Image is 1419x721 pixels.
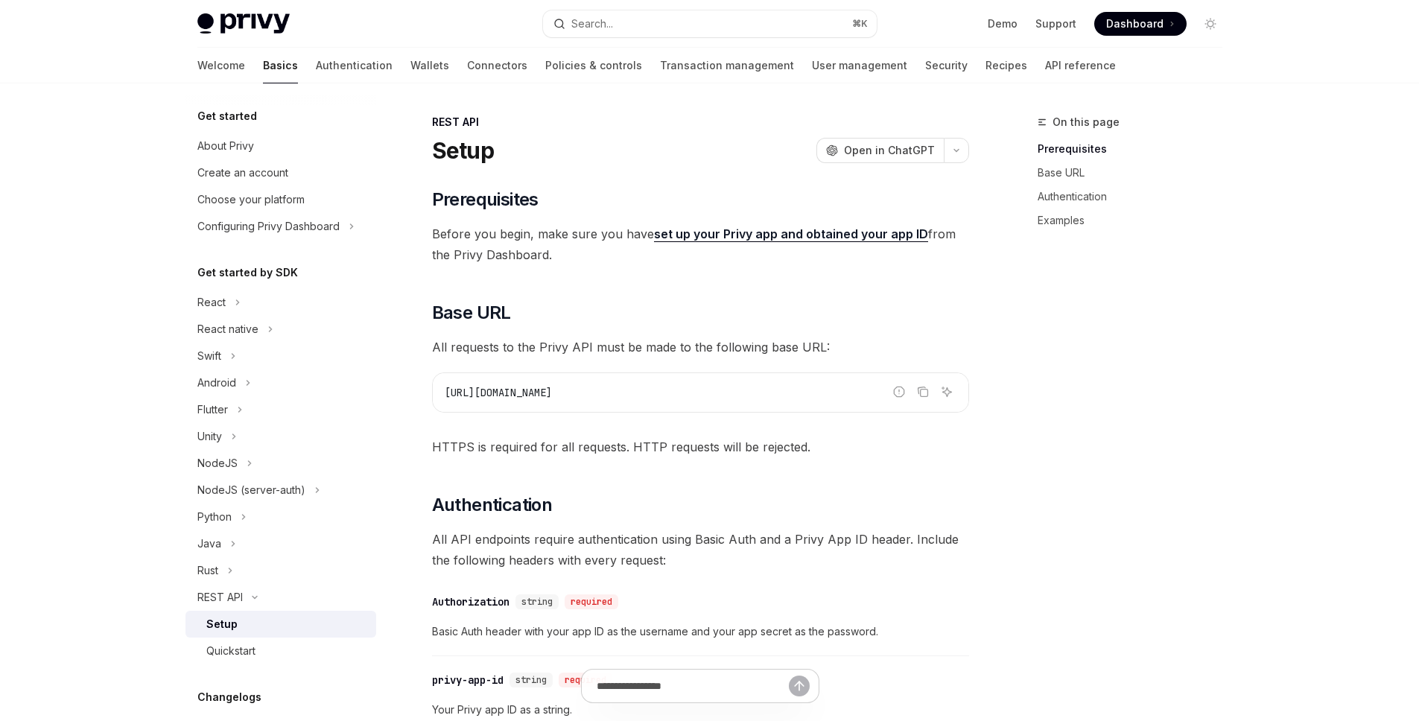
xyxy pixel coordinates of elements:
[197,13,290,34] img: light logo
[185,423,376,450] button: Toggle Unity section
[565,594,618,609] div: required
[432,337,969,358] span: All requests to the Privy API must be made to the following base URL:
[432,188,539,212] span: Prerequisites
[816,138,944,163] button: Open in ChatGPT
[185,186,376,213] a: Choose your platform
[185,159,376,186] a: Create an account
[185,611,376,638] a: Setup
[197,588,243,606] div: REST API
[197,264,298,282] h5: Get started by SDK
[185,477,376,504] button: Toggle NodeJS (server-auth) section
[185,450,376,477] button: Toggle NodeJS section
[185,213,376,240] button: Toggle Configuring Privy Dashboard section
[197,562,218,579] div: Rust
[197,137,254,155] div: About Privy
[197,191,305,209] div: Choose your platform
[913,382,933,401] button: Copy the contents from the code block
[410,48,449,83] a: Wallets
[197,535,221,553] div: Java
[432,594,509,609] div: Authorization
[197,320,258,338] div: React native
[467,48,527,83] a: Connectors
[937,382,956,401] button: Ask AI
[432,529,969,571] span: All API endpoints require authentication using Basic Auth and a Privy App ID header. Include the ...
[197,293,226,311] div: React
[432,301,511,325] span: Base URL
[197,688,261,706] h5: Changelogs
[571,15,613,33] div: Search...
[1038,137,1234,161] a: Prerequisites
[185,133,376,159] a: About Privy
[543,10,877,37] button: Open search
[844,143,935,158] span: Open in ChatGPT
[445,386,552,399] span: [URL][DOMAIN_NAME]
[185,638,376,664] a: Quickstart
[1053,113,1120,131] span: On this page
[185,530,376,557] button: Toggle Java section
[1045,48,1116,83] a: API reference
[812,48,907,83] a: User management
[185,504,376,530] button: Toggle Python section
[660,48,794,83] a: Transaction management
[185,396,376,423] button: Toggle Flutter section
[185,316,376,343] button: Toggle React native section
[654,226,928,242] a: set up your Privy app and obtained your app ID
[432,436,969,457] span: HTTPS is required for all requests. HTTP requests will be rejected.
[197,48,245,83] a: Welcome
[185,289,376,316] button: Toggle React section
[852,18,868,30] span: ⌘ K
[432,493,553,517] span: Authentication
[185,369,376,396] button: Toggle Android section
[197,428,222,445] div: Unity
[197,481,305,499] div: NodeJS (server-auth)
[925,48,968,83] a: Security
[988,16,1018,31] a: Demo
[1038,161,1234,185] a: Base URL
[432,223,969,265] span: Before you begin, make sure you have from the Privy Dashboard.
[185,584,376,611] button: Toggle REST API section
[1106,16,1164,31] span: Dashboard
[432,115,969,130] div: REST API
[316,48,393,83] a: Authentication
[1094,12,1187,36] a: Dashboard
[1038,209,1234,232] a: Examples
[197,217,340,235] div: Configuring Privy Dashboard
[432,137,494,164] h1: Setup
[1035,16,1076,31] a: Support
[197,107,257,125] h5: Get started
[185,343,376,369] button: Toggle Swift section
[789,676,810,696] button: Send message
[197,508,232,526] div: Python
[197,374,236,392] div: Android
[432,623,969,641] span: Basic Auth header with your app ID as the username and your app secret as the password.
[206,615,238,633] div: Setup
[197,401,228,419] div: Flutter
[197,454,238,472] div: NodeJS
[185,557,376,584] button: Toggle Rust section
[889,382,909,401] button: Report incorrect code
[263,48,298,83] a: Basics
[545,48,642,83] a: Policies & controls
[1199,12,1222,36] button: Toggle dark mode
[521,596,553,608] span: string
[1038,185,1234,209] a: Authentication
[197,164,288,182] div: Create an account
[206,642,255,660] div: Quickstart
[197,347,221,365] div: Swift
[985,48,1027,83] a: Recipes
[597,670,789,702] input: Ask a question...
